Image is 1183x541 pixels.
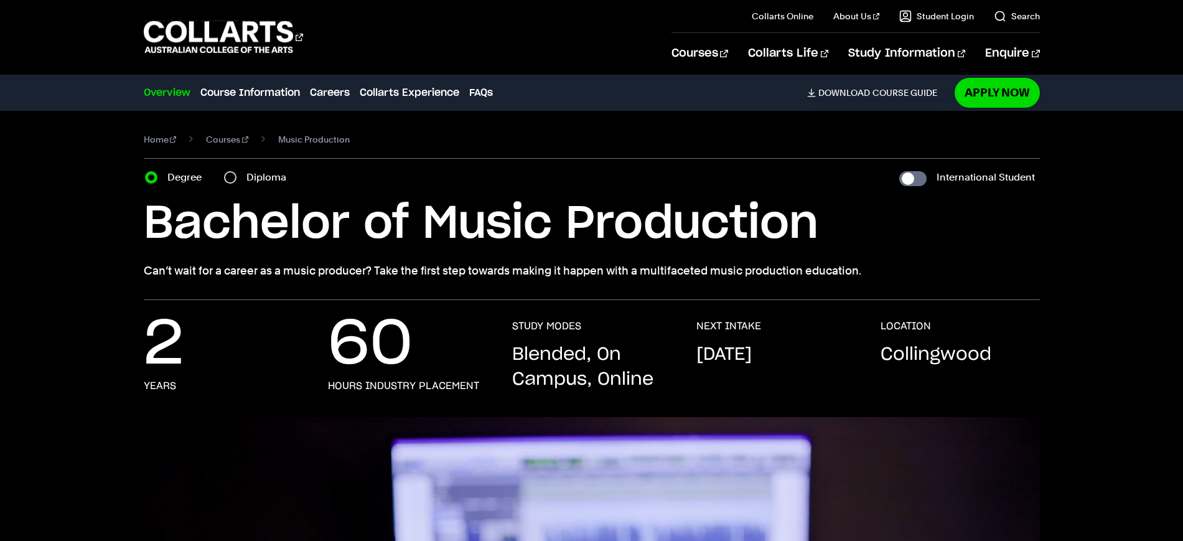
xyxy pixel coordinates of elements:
a: Home [144,131,177,148]
label: Diploma [246,169,294,186]
a: Course Information [200,85,300,100]
h3: LOCATION [881,320,931,332]
a: Collarts Online [752,10,813,22]
p: Can’t wait for a career as a music producer? Take the first step towards making it happen with a ... [144,262,1040,280]
a: Enquire [985,33,1039,74]
a: Search [994,10,1040,22]
p: Blended, On Campus, Online [512,342,671,392]
a: DownloadCourse Guide [807,87,947,98]
a: Collarts Life [748,33,828,74]
a: About Us [833,10,879,22]
span: Music Production [278,131,350,148]
a: FAQs [469,85,493,100]
a: Apply Now [955,78,1040,107]
p: Collingwood [881,342,991,367]
a: Student Login [899,10,974,22]
a: Courses [206,131,248,148]
a: Collarts Experience [360,85,459,100]
h3: Years [144,380,176,392]
p: [DATE] [696,342,752,367]
h1: Bachelor of Music Production [144,196,1040,252]
span: Download [818,87,870,98]
h3: STUDY MODES [512,320,581,332]
h3: hours industry placement [328,380,479,392]
h3: NEXT INTAKE [696,320,761,332]
a: Study Information [848,33,965,74]
p: 2 [144,320,184,370]
a: Careers [310,85,350,100]
label: Degree [167,169,209,186]
label: International Student [937,169,1035,186]
p: 60 [328,320,413,370]
a: Courses [671,33,728,74]
div: Go to homepage [144,19,303,55]
a: Overview [144,85,190,100]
